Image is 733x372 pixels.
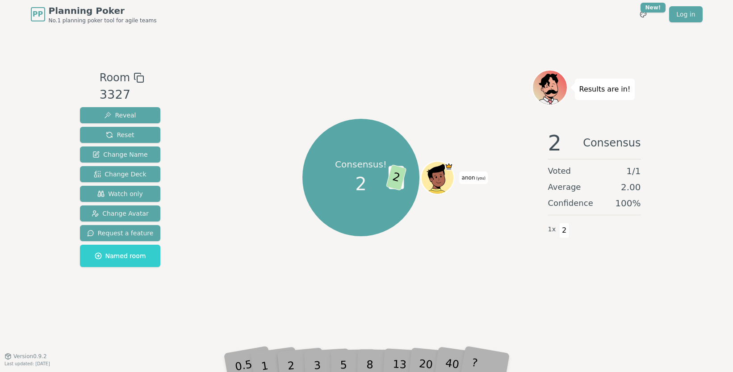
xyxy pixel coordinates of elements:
span: Planning Poker [49,4,157,17]
span: 2 [355,171,366,197]
span: Change Name [92,150,147,159]
span: Change Avatar [92,209,149,218]
button: Click to change your avatar [422,162,453,193]
span: Confidence [548,197,593,209]
button: Version0.9.2 [4,353,47,360]
span: Request a feature [87,229,154,238]
span: Click to change your name [460,171,488,184]
button: Reveal [80,107,161,123]
span: 1 x [548,225,556,234]
span: anon is the host [445,162,453,170]
div: New! [641,3,666,13]
span: Last updated: [DATE] [4,361,50,366]
span: Reset [106,130,134,139]
span: Named room [95,251,146,260]
span: Room [100,70,130,86]
span: (you) [475,176,486,180]
a: Log in [669,6,702,22]
span: PP [33,9,43,20]
span: Watch only [97,189,143,198]
div: 3327 [100,86,144,104]
span: Change Deck [94,170,146,179]
span: Reveal [104,111,136,120]
button: Change Name [80,146,161,163]
p: Consensus! [335,158,387,171]
span: 1 / 1 [626,165,641,177]
span: Voted [548,165,571,177]
p: Results are in! [579,83,631,96]
button: Change Deck [80,166,161,182]
span: Average [548,181,581,193]
span: No.1 planning poker tool for agile teams [49,17,157,24]
button: Request a feature [80,225,161,241]
button: Watch only [80,186,161,202]
span: 100 % [615,197,641,209]
span: 2 [386,164,407,191]
a: PPPlanning PokerNo.1 planning poker tool for agile teams [31,4,157,24]
span: Version 0.9.2 [13,353,47,360]
button: Named room [80,245,161,267]
button: New! [635,6,651,22]
span: Consensus [583,132,641,154]
button: Reset [80,127,161,143]
span: 2.00 [621,181,641,193]
span: 2 [548,132,562,154]
span: 2 [559,223,570,238]
button: Change Avatar [80,205,161,222]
